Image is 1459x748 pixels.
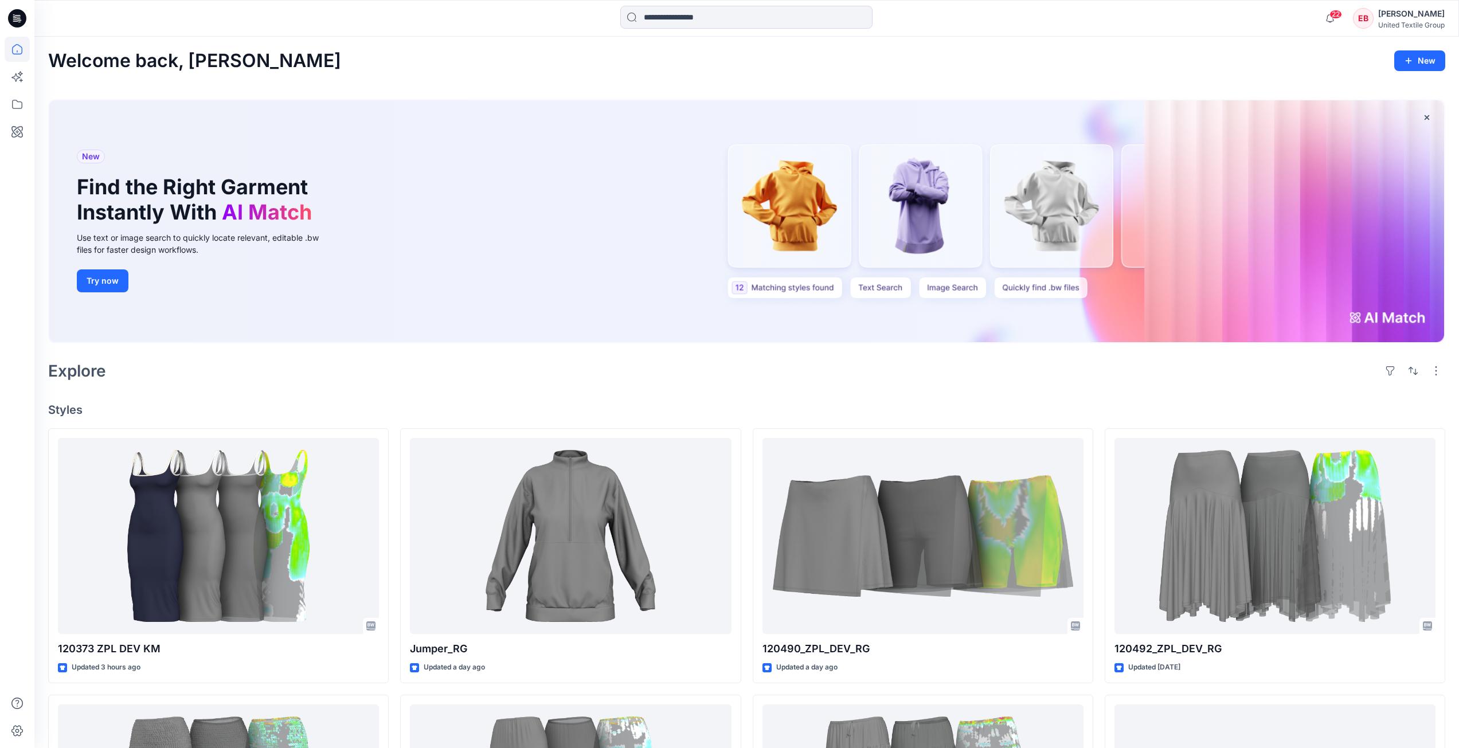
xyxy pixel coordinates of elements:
[1353,8,1374,29] div: EB
[48,403,1445,417] h4: Styles
[762,641,1084,657] p: 120490_ZPL_DEV_RG
[424,661,485,673] p: Updated a day ago
[1329,10,1342,19] span: 22
[77,175,318,224] h1: Find the Right Garment Instantly With
[48,50,341,72] h2: Welcome back, [PERSON_NAME]
[58,438,379,635] a: 120373 ZPL DEV KM
[1128,661,1180,673] p: Updated [DATE]
[776,661,838,673] p: Updated a day ago
[222,199,312,225] span: AI Match
[72,661,140,673] p: Updated 3 hours ago
[77,269,128,292] button: Try now
[58,641,379,657] p: 120373 ZPL DEV KM
[82,150,100,163] span: New
[1114,641,1435,657] p: 120492_ZPL_DEV_RG
[410,438,731,635] a: Jumper_RG
[1378,21,1445,29] div: United Textile Group
[1378,7,1445,21] div: [PERSON_NAME]
[1394,50,1445,71] button: New
[410,641,731,657] p: Jumper_RG
[1114,438,1435,635] a: 120492_ZPL_DEV_RG
[762,438,1084,635] a: 120490_ZPL_DEV_RG
[48,362,106,380] h2: Explore
[77,232,335,256] div: Use text or image search to quickly locate relevant, editable .bw files for faster design workflows.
